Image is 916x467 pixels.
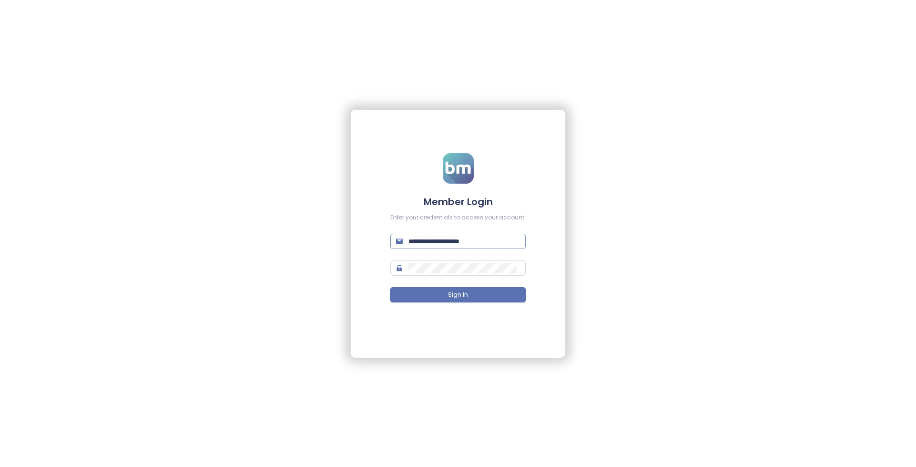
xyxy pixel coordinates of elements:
[396,265,403,271] span: lock
[390,195,526,208] h4: Member Login
[448,291,468,300] span: Sign In
[390,287,526,302] button: Sign In
[390,213,526,222] div: Enter your credentials to access your account.
[443,153,474,184] img: logo
[396,238,403,245] span: mail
